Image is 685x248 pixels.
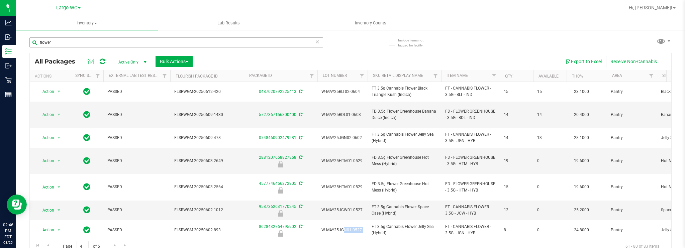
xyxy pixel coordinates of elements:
span: FD 3.5g Flower Greenhouse Banana Dulce (Indica) [372,108,437,121]
span: In Sync [83,156,90,165]
span: FT - CANNABIS FLOWER - 3.5G - JGN - HYB [445,224,496,236]
span: PASSED [107,135,166,141]
span: FLSRWGM-20250609-478 [174,135,240,141]
span: W-MAY25HTM01-0529 [321,184,364,190]
a: Filter [306,70,317,82]
span: In Sync [83,205,90,215]
span: Pantry [611,184,653,190]
div: Launch Hold [243,210,318,217]
span: FLSRWGM-20250602-893 [174,227,240,233]
span: FT - CANNABIS FLOWER - 3.5G - JGN - HYB [445,131,496,144]
a: 2881207658827858 [259,155,296,160]
span: Sync from Compliance System [298,224,302,229]
span: PASSED [107,227,166,233]
span: Action [36,87,55,96]
span: 14 [504,135,529,141]
span: 15 [504,89,529,95]
inline-svg: Retail [5,77,12,84]
span: PASSED [107,207,166,213]
a: Filter [430,70,441,82]
a: Inventory [16,16,158,30]
a: Qty [505,74,512,79]
a: Inventory Counts [300,16,442,30]
span: 0 [537,158,563,164]
span: FT 3.5g Cannabis Flower Jelly Sea (Hybrid) [372,131,437,144]
span: Include items not tagged for facility [398,38,431,48]
span: Action [36,110,55,119]
span: select [55,110,63,119]
inline-svg: Inventory [5,48,12,55]
span: Sync from Compliance System [298,155,302,160]
span: 0 [537,207,563,213]
span: PASSED [107,112,166,118]
div: Administrative Hold [243,161,318,167]
span: PASSED [107,158,166,164]
span: 15 [537,89,563,95]
span: FD - FLOWER GREENHOUSE - 3.5G - BDL - IND [445,108,496,121]
span: 25.2000 [571,205,592,215]
span: Clear [315,37,320,46]
span: In Sync [83,110,90,119]
a: Sync Status [75,73,101,78]
span: 24.8000 [571,225,592,235]
a: 4577746456372905 [259,181,296,186]
a: Filter [357,70,368,82]
a: Available [539,74,559,79]
inline-svg: Analytics [5,19,12,26]
span: W-MAY25JGN01-0527 [321,227,364,233]
span: Inventory [16,20,158,26]
span: Action [36,225,55,235]
span: FLSRWGM-20250612-420 [174,89,240,95]
span: Sync from Compliance System [298,135,302,140]
span: In Sync [83,87,90,96]
span: FLSRWGM-20250602-1012 [174,207,240,213]
span: In Sync [83,182,90,192]
span: Largo WC [56,5,77,11]
a: 0748460902479281 [259,135,296,140]
p: 08/25 [3,240,13,245]
span: Sync from Compliance System [298,112,302,117]
button: Receive Non-Cannabis [606,56,661,67]
span: In Sync [83,133,90,142]
a: Lot Number [323,73,347,78]
span: W-MAY25BDL01-0603 [321,112,364,118]
span: W-MAY25JGN02-0602 [321,135,364,141]
span: Pantry [611,112,653,118]
span: 20.4000 [571,110,592,120]
span: Pantry [611,207,653,213]
a: Strain [662,73,676,78]
span: FT 3.5g Cannabis Flower Jelly Sea (Hybrid) [372,224,437,236]
span: FD 3.5g Flower Greenhouse Hot Mess (Hybrid) [372,181,437,194]
span: 19.6000 [571,182,592,192]
span: Action [36,133,55,142]
a: Filter [489,70,500,82]
span: Pantry [611,227,653,233]
p: 02:46 PM EDT [3,222,13,240]
span: FD 3.5g Flower Greenhouse Hot Mess (Hybrid) [372,154,437,167]
span: Sync from Compliance System [298,89,302,94]
span: W-MAY25JCW01-0527 [321,207,364,213]
a: Filter [646,70,657,82]
span: W-MAY25BLT02-0604 [321,89,364,95]
div: Administrative Hold [243,230,318,237]
a: 0487020792225413 [259,89,296,94]
span: Sync from Compliance System [298,204,302,209]
span: select [55,206,63,215]
span: FLSRWGM-20250603-2649 [174,158,240,164]
span: select [55,182,63,192]
span: select [55,225,63,235]
span: All Packages [35,58,82,65]
a: 8628432764795902 [259,224,296,229]
span: FD - FLOWER GREENHOUSE - 3.5G - HTM - HYB [445,154,496,167]
span: Bulk Actions [160,59,188,64]
span: select [55,87,63,96]
span: W-MAY25HTM01-0529 [321,158,364,164]
a: External Lab Test Result [109,73,161,78]
a: 5727367156800400 [259,112,296,117]
span: 14 [537,112,563,118]
span: Pantry [611,135,653,141]
a: 9587362631770245 [259,204,296,209]
span: 19 [504,158,529,164]
span: Action [36,156,55,165]
span: Action [36,182,55,192]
